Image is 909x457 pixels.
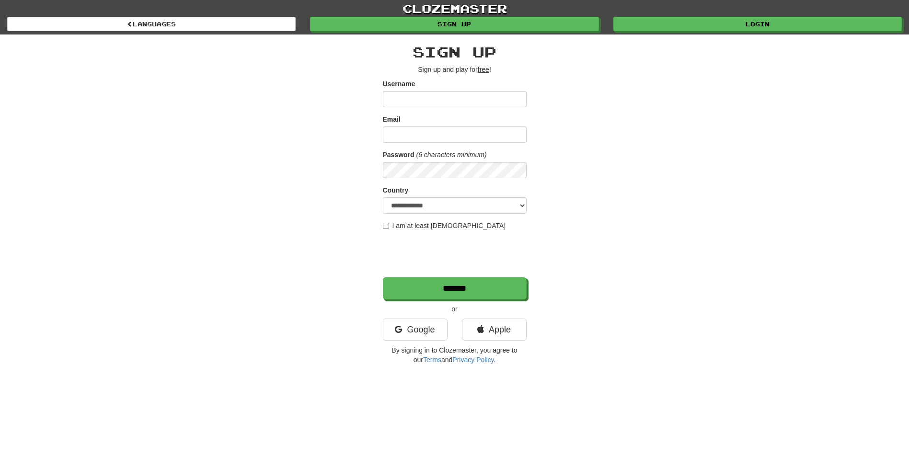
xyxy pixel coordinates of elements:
a: Sign up [310,17,598,31]
em: (6 characters minimum) [416,151,487,159]
a: Apple [462,319,527,341]
iframe: reCAPTCHA [383,235,529,273]
a: Google [383,319,448,341]
u: free [478,66,489,73]
h2: Sign up [383,44,527,60]
label: Username [383,79,415,89]
label: Password [383,150,414,160]
label: I am at least [DEMOGRAPHIC_DATA] [383,221,506,230]
a: Login [613,17,902,31]
p: or [383,304,527,314]
p: By signing in to Clozemaster, you agree to our and . [383,345,527,365]
label: Email [383,114,401,124]
a: Privacy Policy [452,356,494,364]
a: Terms [423,356,441,364]
p: Sign up and play for ! [383,65,527,74]
label: Country [383,185,409,195]
a: Languages [7,17,296,31]
input: I am at least [DEMOGRAPHIC_DATA] [383,223,389,229]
